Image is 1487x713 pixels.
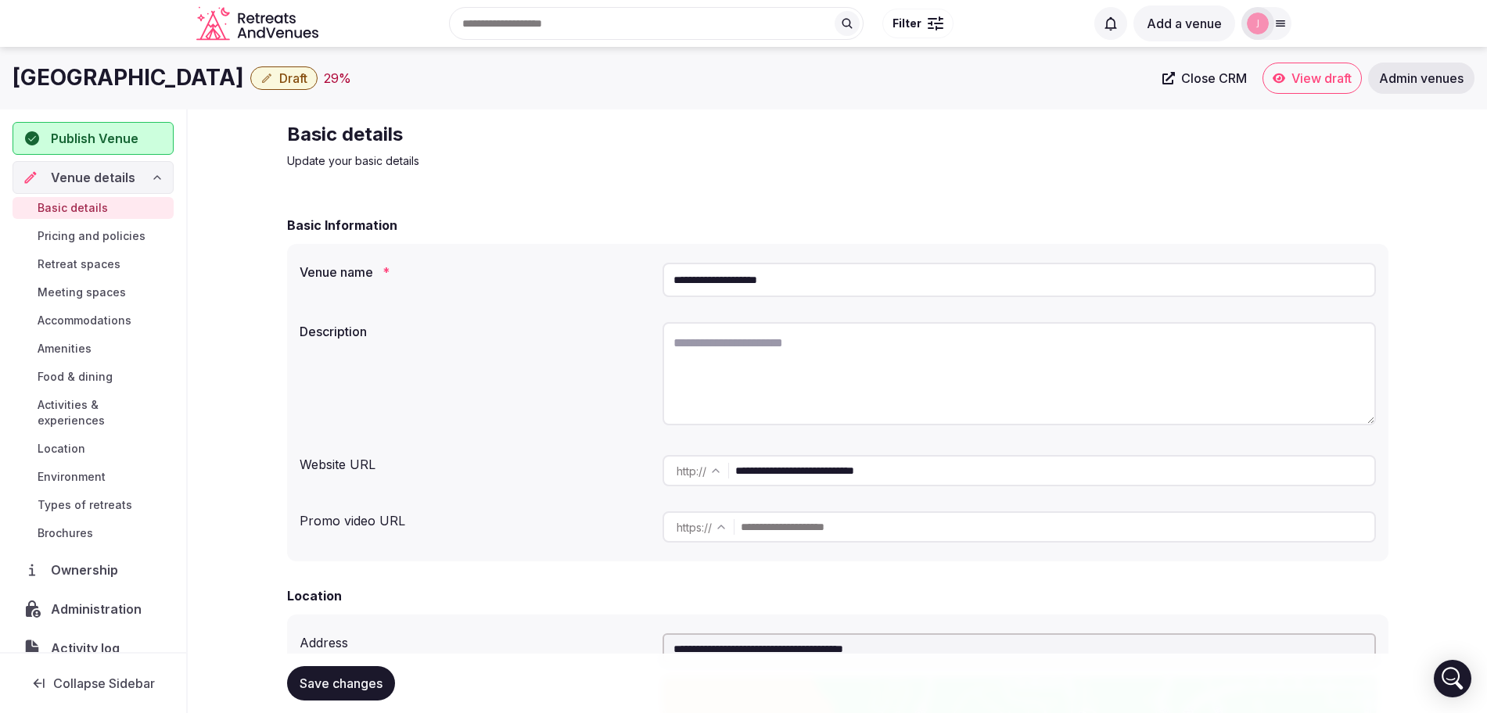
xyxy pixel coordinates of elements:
svg: Retreats and Venues company logo [196,6,321,41]
a: Accommodations [13,310,174,331]
p: Update your basic details [287,153,813,169]
span: Administration [51,600,148,618]
img: jen-7867 [1247,13,1269,34]
button: Filter [882,9,954,38]
a: Environment [13,466,174,488]
span: Basic details [38,200,108,216]
a: Location [13,438,174,460]
span: Collapse Sidebar [53,675,155,691]
span: Admin venues [1379,70,1464,86]
span: Amenities [38,341,92,356]
button: Save changes [287,666,395,700]
a: Food & dining [13,366,174,388]
span: Close CRM [1181,70,1247,86]
a: Activity log [13,632,174,665]
span: Accommodations [38,313,131,328]
a: Admin venues [1368,63,1474,94]
span: Publish Venue [51,129,138,148]
span: Retreat spaces [38,256,120,272]
span: Draft [279,70,307,86]
div: Address [300,627,650,652]
span: Food & dining [38,369,113,385]
a: Activities & experiences [13,394,174,432]
span: Ownership [51,561,124,579]
a: Meeting spaces [13,281,174,303]
a: Ownership [13,554,174,586]
span: Venue details [51,168,135,187]
span: Types of retreats [38,497,132,513]
button: Draft [250,66,318,90]
a: Visit the homepage [196,6,321,41]
a: Retreat spaces [13,253,174,275]
a: Add a venue [1133,16,1235,31]
label: Description [300,325,650,338]
a: Brochures [13,522,174,544]
div: Website URL [300,449,650,474]
a: Amenities [13,338,174,360]
div: Open Intercom Messenger [1434,660,1471,697]
span: Filter [893,16,921,31]
span: Brochures [38,525,93,541]
span: View draft [1291,70,1352,86]
h2: Basic details [287,122,813,147]
button: 29% [324,69,351,88]
a: Basic details [13,197,174,219]
span: Environment [38,469,106,485]
div: Promo video URL [300,505,650,530]
span: Activity log [51,639,126,657]
span: Activities & experiences [38,397,167,428]
h2: Location [287,586,342,605]
h2: Basic Information [287,216,397,235]
a: Types of retreats [13,494,174,516]
span: Save changes [300,675,383,691]
h1: [GEOGRAPHIC_DATA] [13,63,244,93]
button: Collapse Sidebar [13,666,174,700]
span: Pricing and policies [38,228,145,244]
a: Administration [13,593,174,625]
span: Location [38,441,85,457]
button: Add a venue [1133,5,1235,41]
a: Pricing and policies [13,225,174,247]
div: 29 % [324,69,351,88]
a: Close CRM [1153,63,1256,94]
label: Venue name [300,266,650,278]
button: Publish Venue [13,122,174,155]
a: View draft [1263,63,1362,94]
span: Meeting spaces [38,285,126,300]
